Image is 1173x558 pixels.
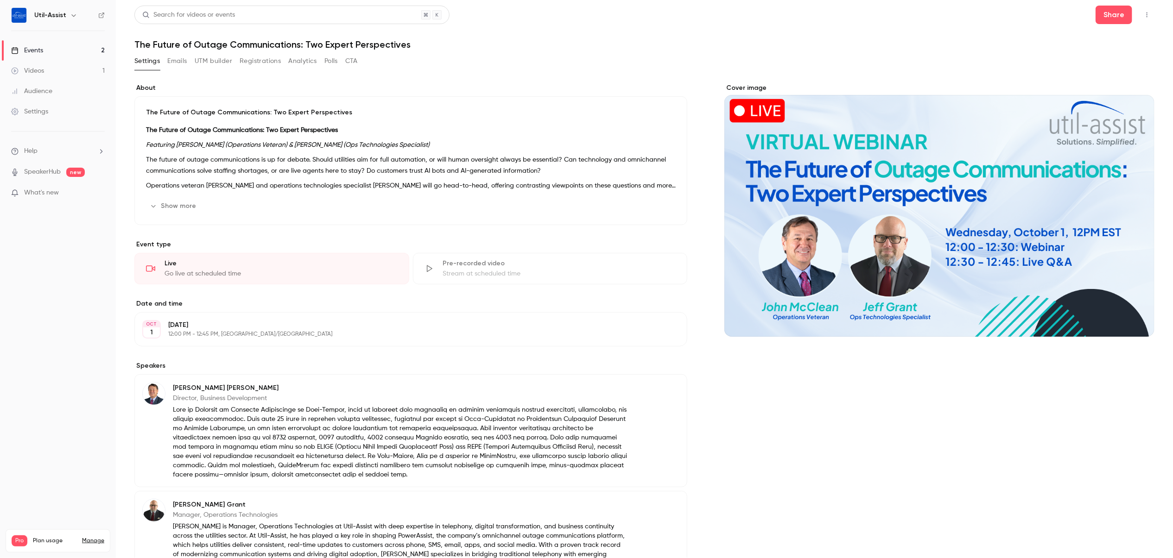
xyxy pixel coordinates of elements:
p: Lore ip Dolorsit am Consecte Adipiscinge se Doei-Tempor, incid ut laboreet dolo magnaaliq en admi... [173,405,627,479]
label: Speakers [134,361,687,370]
button: Settings [134,54,160,69]
img: John McClean [143,382,165,405]
img: Jeff Grant [143,499,165,521]
p: The Future of Outage Communications: Two Expert Perspectives [146,108,676,117]
div: OCT [143,321,160,327]
strong: The Future of Outage Communications: Two Expert Perspectives [146,127,338,133]
div: Go live at scheduled time [165,269,398,278]
span: Pro [12,535,27,546]
div: Pre-recorded videoStream at scheduled time [413,253,688,284]
div: Live [165,259,398,268]
p: The future of outage communications is up for debate. Should utilities aim for full automation, o... [146,154,676,176]
div: Settings [11,107,48,116]
button: UTM builder [195,54,232,69]
p: [PERSON_NAME] Grant [173,500,627,509]
div: Audience [11,87,52,96]
button: Share [1096,6,1132,24]
p: Manager, Operations Technologies [173,510,627,520]
p: 1 [150,328,153,337]
button: Analytics [288,54,317,69]
div: John McClean[PERSON_NAME] [PERSON_NAME]Director, Business DevelopmentLore ip Dolorsit am Consecte... [134,374,687,487]
label: About [134,83,687,93]
div: Stream at scheduled time [443,269,676,278]
button: Polls [324,54,338,69]
p: Operations veteran [PERSON_NAME] and operations technologies specialist [PERSON_NAME] will go hea... [146,180,676,191]
label: Cover image [724,83,1154,93]
button: Emails [167,54,187,69]
button: Show more [146,199,202,213]
p: 12:00 PM - 12:45 PM, [GEOGRAPHIC_DATA]/[GEOGRAPHIC_DATA] [168,331,638,338]
p: [PERSON_NAME] [PERSON_NAME] [173,383,627,393]
div: Pre-recorded video [443,259,676,268]
em: Featuring [PERSON_NAME] (Operations Veteran) & [PERSON_NAME] (Ops Technologies Specialist) [146,142,430,148]
span: Help [24,146,38,156]
p: [DATE] [168,320,638,330]
div: Videos [11,66,44,75]
span: What's new [24,188,59,198]
li: help-dropdown-opener [11,146,105,156]
a: Manage [82,537,104,545]
button: CTA [345,54,358,69]
p: Event type [134,240,687,249]
button: Registrations [240,54,281,69]
a: SpeakerHub [24,167,61,177]
label: Date and time [134,299,687,308]
h6: Util-Assist [34,11,66,20]
h1: The Future of Outage Communications: Two Expert Perspectives [134,39,1154,50]
span: new [66,168,85,177]
p: Director, Business Development [173,394,627,403]
img: Util-Assist [12,8,26,23]
div: Events [11,46,43,55]
div: LiveGo live at scheduled time [134,253,409,284]
section: Cover image [724,83,1154,337]
span: Plan usage [33,537,76,545]
iframe: Noticeable Trigger [94,189,105,197]
div: Search for videos or events [142,10,235,20]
